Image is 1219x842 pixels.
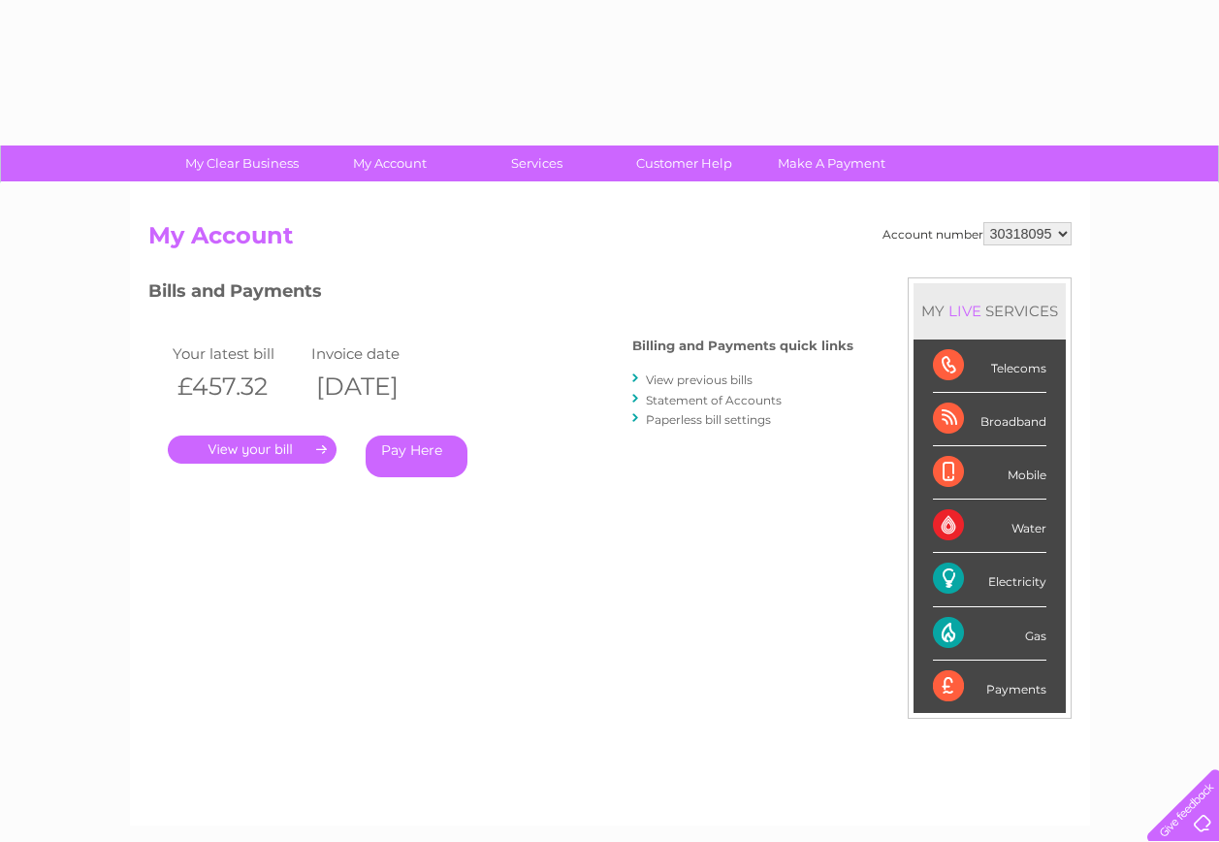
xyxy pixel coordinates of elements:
td: Invoice date [306,340,446,367]
a: Customer Help [604,146,764,181]
div: Telecoms [933,340,1046,393]
td: Your latest bill [168,340,307,367]
a: Paperless bill settings [646,412,771,427]
div: LIVE [945,302,985,320]
a: View previous bills [646,372,753,387]
a: . [168,436,337,464]
div: Account number [882,222,1072,245]
a: Make A Payment [752,146,912,181]
a: My Account [309,146,469,181]
div: Payments [933,661,1046,713]
a: Services [457,146,617,181]
div: MY SERVICES [914,283,1066,339]
div: Electricity [933,553,1046,606]
a: My Clear Business [162,146,322,181]
th: [DATE] [306,367,446,406]
div: Mobile [933,446,1046,500]
h4: Billing and Payments quick links [632,339,853,353]
div: Water [933,500,1046,553]
th: £457.32 [168,367,307,406]
div: Broadband [933,393,1046,446]
h3: Bills and Payments [148,277,853,311]
div: Gas [933,607,1046,661]
a: Pay Here [366,436,467,477]
h2: My Account [148,222,1072,259]
a: Statement of Accounts [646,393,782,407]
